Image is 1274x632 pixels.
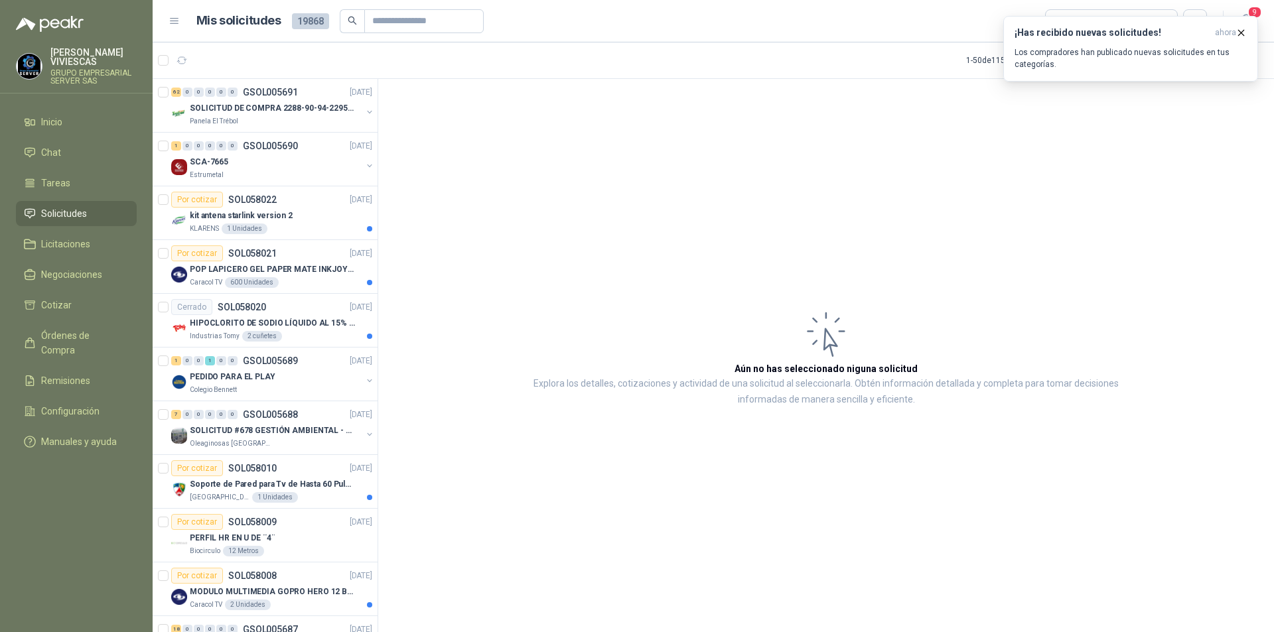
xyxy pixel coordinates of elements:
a: Por cotizarSOL058008[DATE] Company LogoMODULO MULTIMEDIA GOPRO HERO 12 BLACKCaracol TV2 Unidades [153,562,378,616]
p: Soporte de Pared para Tv de Hasta 60 Pulgadas con Brazo Articulado [190,478,355,491]
img: Company Logo [171,159,187,175]
img: Company Logo [171,535,187,551]
div: 0 [228,410,238,419]
a: Negociaciones [16,262,137,287]
a: 62 0 0 0 0 0 GSOL005691[DATE] Company LogoSOLICITUD DE COMPRA 2288-90-94-2295-96-2301-02-04Panela... [171,84,375,127]
a: Órdenes de Compra [16,323,137,363]
p: [DATE] [350,194,372,206]
img: Company Logo [171,374,187,390]
p: [DATE] [350,247,372,260]
div: 0 [194,356,204,365]
a: Cotizar [16,292,137,318]
p: [DATE] [350,355,372,367]
a: Por cotizarSOL058010[DATE] Company LogoSoporte de Pared para Tv de Hasta 60 Pulgadas con Brazo Ar... [153,455,378,509]
p: SOL058009 [228,517,277,527]
p: Colegio Bennett [190,385,237,395]
div: 0 [216,410,226,419]
p: SOL058021 [228,249,277,258]
a: Por cotizarSOL058022[DATE] Company Logokit antena starlink version 2KLARENS1 Unidades [153,186,378,240]
p: SOLICITUD #678 GESTIÓN AMBIENTAL - TUMACO [190,424,355,437]
div: 1 Unidades [222,223,267,234]
h3: Aún no has seleccionado niguna solicitud [735,361,918,376]
p: Estrumetal [190,170,224,180]
div: Todas [1054,14,1082,29]
button: ¡Has recibido nuevas solicitudes!ahora Los compradores han publicado nuevas solicitudes en tus ca... [1003,16,1258,82]
p: KLARENS [190,223,219,234]
p: Caracol TV [190,277,222,288]
p: Oleaginosas [GEOGRAPHIC_DATA][PERSON_NAME] [190,438,273,449]
div: 0 [194,88,204,97]
p: SOLICITUD DE COMPRA 2288-90-94-2295-96-2301-02-04 [190,102,355,115]
p: kit antena starlink version 2 [190,210,293,222]
p: Panela El Trébol [190,116,238,127]
div: 600 Unidades [225,277,279,288]
a: Tareas [16,170,137,196]
a: Configuración [16,399,137,424]
h1: Mis solicitudes [196,11,281,31]
p: [GEOGRAPHIC_DATA] [190,492,249,503]
div: Por cotizar [171,460,223,476]
div: 0 [182,141,192,151]
span: ahora [1215,27,1236,38]
div: 0 [205,410,215,419]
span: Órdenes de Compra [41,328,124,357]
div: 7 [171,410,181,419]
div: 1 Unidades [252,492,298,503]
div: 0 [205,141,215,151]
div: 1 [205,356,215,365]
img: Company Logo [171,589,187,605]
p: GSOL005691 [243,88,298,97]
span: 19868 [292,13,329,29]
p: GSOL005690 [243,141,298,151]
div: 12 Metros [223,546,264,556]
span: Inicio [41,115,62,129]
div: 1 - 50 de 11563 [966,50,1057,71]
span: search [348,16,357,25]
p: GSOL005689 [243,356,298,365]
img: Company Logo [171,320,187,336]
p: Caracol TV [190,600,222,610]
p: [DATE] [350,301,372,314]
img: Company Logo [17,54,42,79]
p: [DATE] [350,462,372,475]
a: Por cotizarSOL058021[DATE] Company LogoPOP LAPICERO GEL PAPER MATE INKJOY 0.7 (Revisar el adjunto... [153,240,378,294]
img: Logo peakr [16,16,84,32]
a: Chat [16,140,137,165]
a: Solicitudes [16,201,137,226]
div: 1 [171,141,181,151]
div: Cerrado [171,299,212,315]
div: 0 [194,410,204,419]
p: SOL058008 [228,571,277,580]
p: SOL058020 [218,302,266,312]
span: Configuración [41,404,100,418]
div: 2 cuñetes [242,331,282,342]
div: 62 [171,88,181,97]
div: 0 [228,356,238,365]
img: Company Logo [171,213,187,229]
a: 7 0 0 0 0 0 GSOL005688[DATE] Company LogoSOLICITUD #678 GESTIÓN AMBIENTAL - TUMACOOleaginosas [GE... [171,407,375,449]
p: Industrias Tomy [190,331,240,342]
img: Company Logo [171,428,187,444]
a: Por cotizarSOL058009[DATE] Company LogoPERFIL HR EN U DE ¨4¨Biocirculo12 Metros [153,509,378,562]
span: Chat [41,145,61,160]
span: Negociaciones [41,267,102,282]
p: PERFIL HR EN U DE ¨4¨ [190,532,275,544]
div: Por cotizar [171,568,223,584]
img: Company Logo [171,267,187,283]
div: 0 [216,141,226,151]
p: PEDIDO PARA EL PLAY [190,371,275,383]
a: 1 0 0 0 0 0 GSOL005690[DATE] Company LogoSCA-7665Estrumetal [171,138,375,180]
a: Inicio [16,109,137,135]
p: [DATE] [350,516,372,529]
p: [PERSON_NAME] VIVIESCAS [50,48,137,66]
a: Manuales y ayuda [16,429,137,454]
p: SOL058022 [228,195,277,204]
p: [DATE] [350,86,372,99]
p: MODULO MULTIMEDIA GOPRO HERO 12 BLACK [190,586,355,598]
p: Explora los detalles, cotizaciones y actividad de una solicitud al seleccionarla. Obtén informaci... [511,376,1141,408]
span: Tareas [41,176,70,190]
div: 0 [228,141,238,151]
p: SOL058010 [228,464,277,473]
div: Por cotizar [171,245,223,261]
div: 0 [216,356,226,365]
